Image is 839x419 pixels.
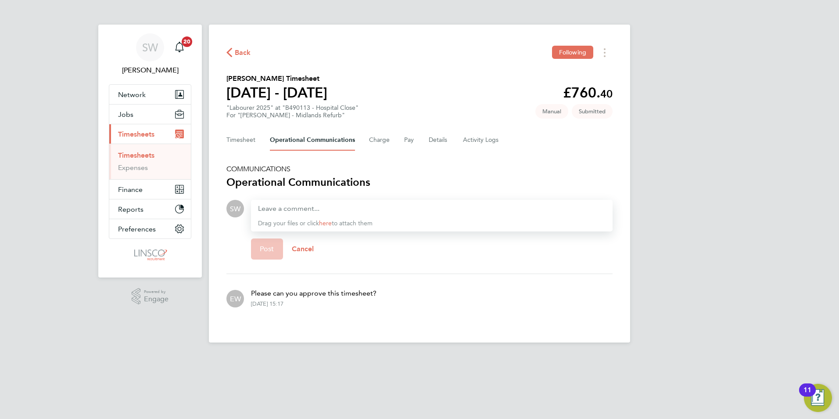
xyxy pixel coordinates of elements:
[109,124,191,144] button: Timesheets
[144,296,169,303] span: Engage
[226,165,613,173] h5: COMMUNICATIONS
[109,33,191,76] a: SW[PERSON_NAME]
[109,65,191,76] span: Shaun White
[283,238,323,260] button: Cancel
[118,185,143,194] span: Finance
[118,110,133,119] span: Jobs
[226,290,244,307] div: Emma Wells
[226,175,613,189] h3: Operational Communications
[109,199,191,219] button: Reports
[600,87,613,100] span: 40
[535,104,568,119] span: This timesheet was manually created.
[144,288,169,296] span: Powered by
[319,220,332,227] a: here
[230,204,240,213] span: SW
[292,245,314,253] span: Cancel
[251,288,376,299] p: Please can you approve this timesheet?
[118,163,148,172] a: Expenses
[463,130,500,151] button: Activity Logs
[118,151,154,159] a: Timesheets
[109,144,191,179] div: Timesheets
[270,130,355,151] button: Operational Communications
[369,130,390,151] button: Charge
[109,105,191,124] button: Jobs
[226,200,244,217] div: Shaun White
[109,180,191,199] button: Finance
[109,248,191,262] a: Go to home page
[118,225,156,233] span: Preferences
[132,248,168,262] img: linsco-logo-retina.png
[171,33,188,61] a: 20
[226,112,359,119] div: For "[PERSON_NAME] - Midlands Refurb"
[226,47,251,58] button: Back
[803,390,811,401] div: 11
[563,84,613,101] app-decimal: £760.
[98,25,202,278] nav: Main navigation
[118,205,143,213] span: Reports
[230,294,241,303] span: EW
[429,130,449,151] button: Details
[109,219,191,238] button: Preferences
[251,300,283,307] div: [DATE] 15:17
[552,46,593,59] button: Following
[404,130,415,151] button: Pay
[109,85,191,104] button: Network
[142,42,158,53] span: SW
[804,384,832,412] button: Open Resource Center, 11 new notifications
[226,73,327,84] h2: [PERSON_NAME] Timesheet
[226,84,327,101] h1: [DATE] - [DATE]
[226,130,256,151] button: Timesheet
[597,46,613,59] button: Timesheets Menu
[235,47,251,58] span: Back
[118,90,146,99] span: Network
[572,104,613,119] span: This timesheet is Submitted.
[118,130,154,138] span: Timesheets
[132,288,169,305] a: Powered byEngage
[258,220,373,227] span: Drag your files or click to attach them
[559,48,586,56] span: Following
[226,104,359,119] div: "Labourer 2025" at "B490113 - Hospital Close"
[182,36,192,47] span: 20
